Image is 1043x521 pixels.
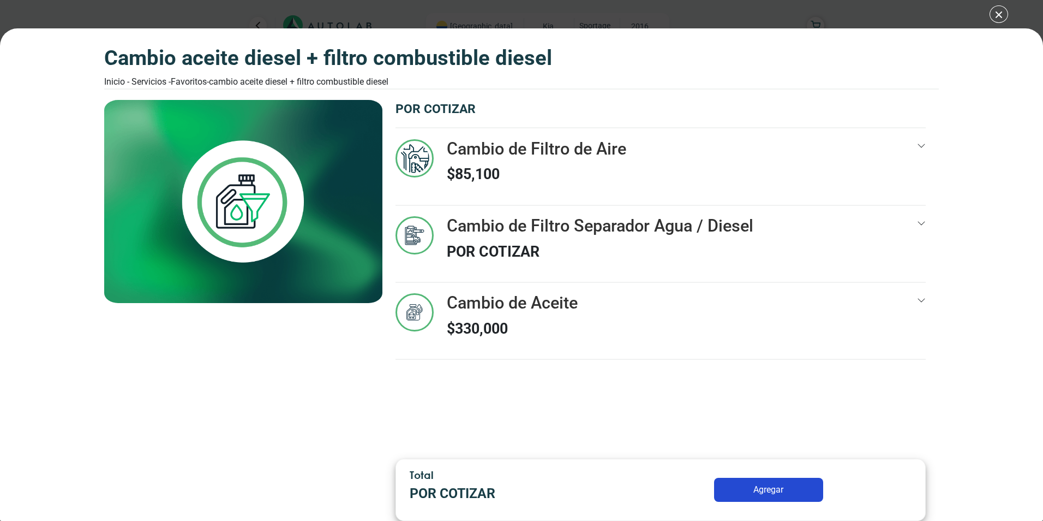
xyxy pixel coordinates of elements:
img: default_service_icon.svg [395,216,434,254]
h3: Cambio de Aceite [447,293,578,313]
p: POR COTIZAR [395,100,926,119]
h3: Cambio de Filtro de Aire [447,139,626,159]
h3: Cambio de Filtro Separador Agua / Diesel [447,216,753,236]
h3: CAMBIO ACEITE DIESEL + FILTRO COMBUSTIBLE DIESEL [104,46,552,71]
div: Inicio - Servicios - Favoritos - [104,75,552,88]
img: mantenimiento_general-v3.svg [395,139,434,177]
button: Agregar [714,478,823,502]
p: $ 85,100 [447,163,626,185]
p: $ 330,000 [447,318,578,340]
p: POR COTIZAR [410,483,609,504]
font: CAMBIO ACEITE DIESEL + FILTRO COMBUSTIBLE DIESEL [209,76,388,87]
span: Total [410,469,434,481]
p: POR COTIZAR [447,241,753,263]
img: cambio_de_aceite-v3.svg [395,293,434,331]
